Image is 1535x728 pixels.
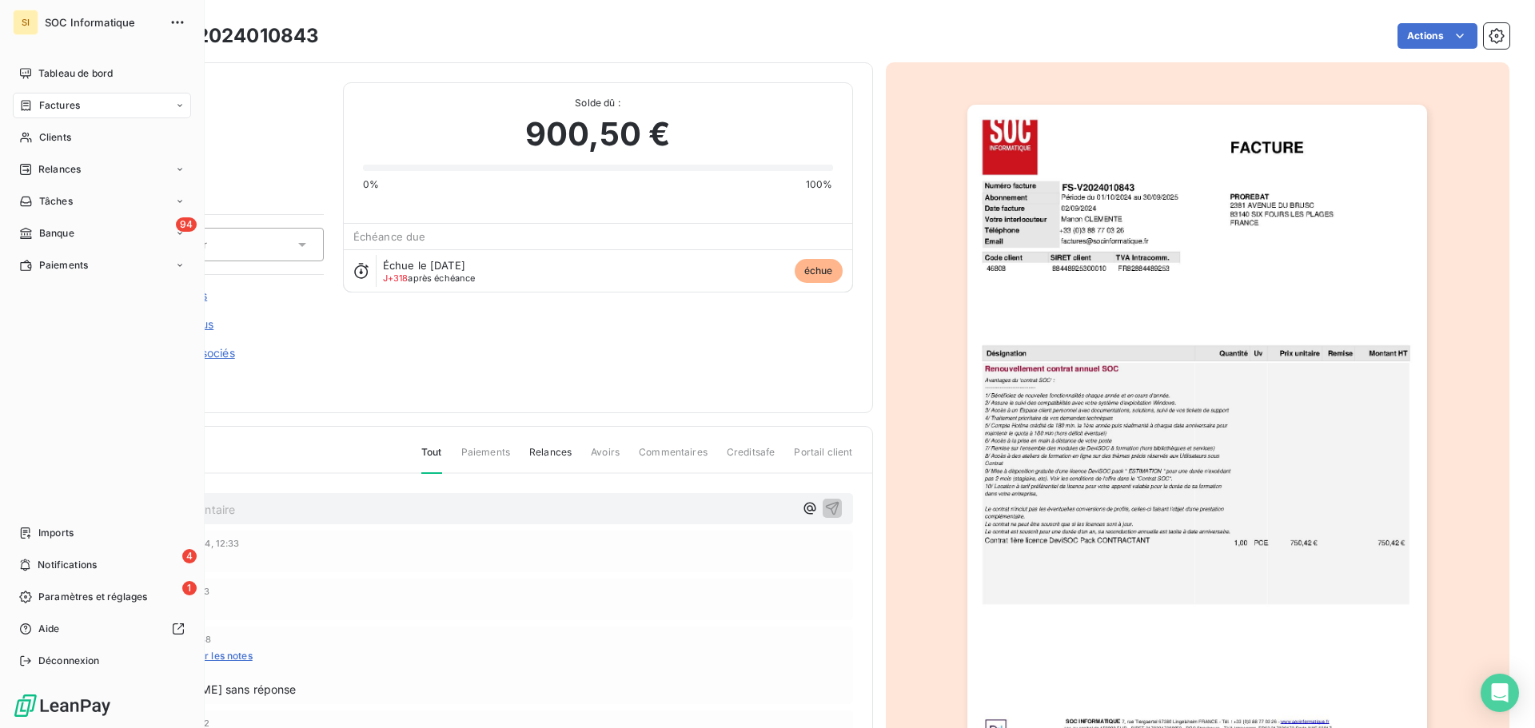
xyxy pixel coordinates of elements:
a: Clients [13,125,191,150]
a: Paiements [13,253,191,278]
span: Portail client [794,445,852,472]
div: SI [13,10,38,35]
span: Paiements [461,445,510,472]
a: Imports [13,520,191,546]
span: SOC Informatique [45,16,160,29]
span: Commentaires [639,445,708,472]
span: 94 [176,217,197,232]
span: Masquer les notes [168,649,253,663]
span: 4 [182,549,197,563]
a: 1Paramètres et réglages [13,584,191,610]
span: Aide [38,622,60,636]
span: Notes : [103,666,847,681]
h3: FS-V2024010843 [150,22,319,50]
img: Logo LeanPay [13,693,112,718]
span: 900,50 € [525,110,670,158]
span: Creditsafe [727,445,775,472]
span: 0% [363,177,379,192]
span: Clients [39,130,71,145]
span: Relances [38,162,81,177]
a: Factures [13,93,191,118]
span: Tout [421,445,442,474]
span: Tâches [39,194,73,209]
a: 94Banque [13,221,191,246]
span: Relances [529,445,572,472]
span: 1 [182,581,197,595]
div: Open Intercom Messenger [1481,674,1519,712]
span: Paiements [39,258,88,273]
a: Aide [13,616,191,642]
span: EP - [PERSON_NAME] sans réponse [103,681,847,698]
span: Avoirs [591,445,620,472]
span: Imports [38,526,74,540]
span: Déconnexion [38,654,100,668]
a: Relances [13,157,191,182]
a: Tâches [13,189,191,214]
span: Notifications [38,558,97,572]
span: Banque [39,226,74,241]
span: échue [795,259,843,283]
span: Échue le [DATE] [383,259,465,272]
span: Factures [39,98,80,113]
span: Échéance due [353,230,426,243]
span: 100% [806,177,833,192]
span: 46808 [126,101,324,114]
span: Paramètres et réglages [38,590,147,604]
button: Actions [1397,23,1477,49]
span: après échéance [383,273,476,283]
span: Solde dû : [363,96,833,110]
span: J+318 [383,273,409,284]
span: Tableau de bord [38,66,113,81]
a: Tableau de bord [13,61,191,86]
